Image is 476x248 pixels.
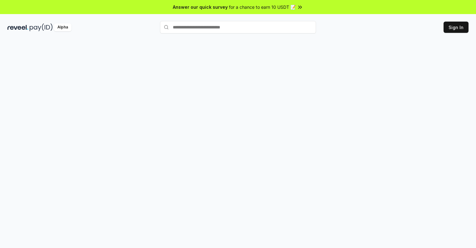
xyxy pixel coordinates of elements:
[54,23,71,31] div: Alpha
[229,4,296,10] span: for a chance to earn 10 USDT 📝
[173,4,228,10] span: Answer our quick survey
[30,23,53,31] img: pay_id
[444,22,469,33] button: Sign In
[7,23,28,31] img: reveel_dark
